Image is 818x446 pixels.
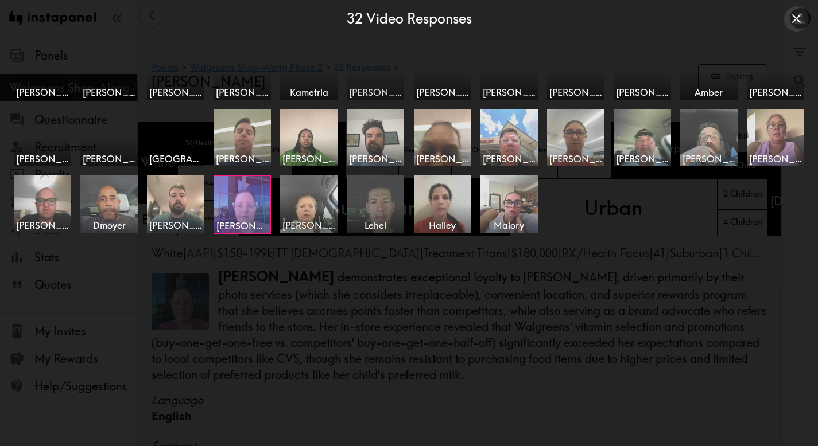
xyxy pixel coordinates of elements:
[784,6,809,31] button: Close expanded view
[147,175,204,233] a: [PERSON_NAME]
[480,109,538,166] a: [PERSON_NAME]
[747,42,804,100] a: [PERSON_NAME]
[80,42,138,100] a: [PERSON_NAME]
[683,86,735,99] span: Amber
[14,175,71,233] a: [PERSON_NAME]
[749,152,802,165] span: [PERSON_NAME]
[680,109,738,166] a: [PERSON_NAME]
[216,86,269,99] span: [PERSON_NAME]
[16,219,69,232] span: [PERSON_NAME]
[349,86,402,99] span: [PERSON_NAME]
[347,175,404,233] a: Lehel
[216,220,268,232] span: [PERSON_NAME]
[80,175,138,233] a: Dmoyer
[147,42,204,100] a: [PERSON_NAME]
[282,219,335,232] span: [PERSON_NAME]
[480,175,538,233] a: Malory
[280,42,338,100] a: Kametria
[280,175,338,233] a: [PERSON_NAME]
[614,42,671,100] a: [PERSON_NAME]
[280,109,338,166] a: [PERSON_NAME]
[547,42,604,100] a: [PERSON_NAME]
[616,86,669,99] span: [PERSON_NAME]
[483,219,536,232] span: Malory
[282,152,335,165] span: [PERSON_NAME]
[547,109,604,166] a: [PERSON_NAME]
[149,86,202,99] span: [PERSON_NAME]
[16,86,69,99] span: [PERSON_NAME]
[549,152,602,165] span: [PERSON_NAME]
[147,109,204,166] a: [GEOGRAPHIC_DATA]
[414,175,471,233] a: Hailey
[416,219,469,232] span: Hailey
[680,42,738,100] a: Amber
[480,42,538,100] a: [PERSON_NAME]
[14,109,71,166] a: [PERSON_NAME]
[549,86,602,99] span: [PERSON_NAME]
[214,109,271,166] a: [PERSON_NAME]
[14,42,71,100] a: [PERSON_NAME]
[416,86,469,99] span: [PERSON_NAME]
[282,86,335,99] span: Kametria
[414,42,471,100] a: [PERSON_NAME]
[149,152,202,165] span: [GEOGRAPHIC_DATA]
[749,86,802,99] span: [PERSON_NAME]
[216,152,269,165] span: [PERSON_NAME]
[683,152,735,165] span: [PERSON_NAME]
[16,152,69,165] span: [PERSON_NAME]
[349,219,402,232] span: Lehel
[149,219,202,232] span: [PERSON_NAME]
[83,86,135,99] span: [PERSON_NAME]
[416,152,469,165] span: [PERSON_NAME]
[347,109,404,166] a: [PERSON_NAME]
[349,152,402,165] span: [PERSON_NAME]
[214,175,271,234] a: [PERSON_NAME]
[83,219,135,232] span: Dmoyer
[80,109,138,166] a: [PERSON_NAME]
[747,109,804,166] a: [PERSON_NAME]
[614,109,671,166] a: [PERSON_NAME]
[347,42,404,100] a: [PERSON_NAME]
[214,42,271,100] a: [PERSON_NAME]
[616,152,669,165] span: [PERSON_NAME]
[347,9,472,29] h4: 32 Video Responses
[483,86,536,99] span: [PERSON_NAME]
[483,152,536,165] span: [PERSON_NAME]
[83,152,135,165] span: [PERSON_NAME]
[414,109,471,166] a: [PERSON_NAME]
